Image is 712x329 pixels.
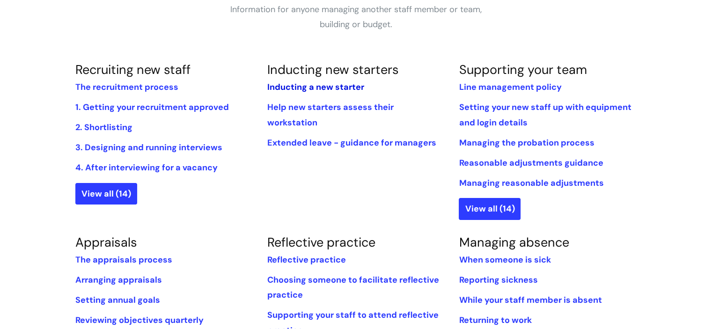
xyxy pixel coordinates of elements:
a: Reflective practice [267,234,375,250]
a: Extended leave - guidance for managers [267,137,436,148]
a: 1. Getting your recruitment approved [75,102,229,113]
a: Line management policy [459,81,561,93]
a: Recruiting new staff [75,61,191,78]
a: Help new starters assess their workstation [267,102,393,128]
a: Choosing someone to facilitate reflective practice [267,274,439,300]
a: When someone is sick [459,254,551,265]
a: The appraisals process [75,254,172,265]
a: Setting annual goals [75,294,160,306]
a: Managing absence [459,234,569,250]
a: Managing the probation process [459,137,594,148]
a: 2. Shortlisting [75,122,132,133]
a: Supporting your team [459,61,587,78]
a: Reflective practice [267,254,345,265]
a: Appraisals [75,234,137,250]
p: Information for anyone managing another staff member or team, building or budget. [216,2,497,32]
a: The recruitment process [75,81,178,93]
a: 4. After interviewing for a vacancy [75,162,218,173]
a: View all (14) [75,183,137,205]
a: Inducting new starters [267,61,398,78]
a: Setting your new staff up with equipment and login details [459,102,631,128]
a: Arranging appraisals [75,274,162,285]
a: Reporting sickness [459,274,537,285]
a: Returning to work [459,314,531,326]
a: Reasonable adjustments guidance [459,157,603,168]
a: While‌ ‌your‌ ‌staff‌ ‌member‌ ‌is‌ ‌absent‌ [459,294,602,306]
a: Reviewing objectives quarterly [75,314,204,326]
a: Managing reasonable adjustments [459,177,603,189]
a: Inducting a new starter [267,81,364,93]
a: 3. Designing and running interviews [75,142,222,153]
a: View all (14) [459,198,521,219]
